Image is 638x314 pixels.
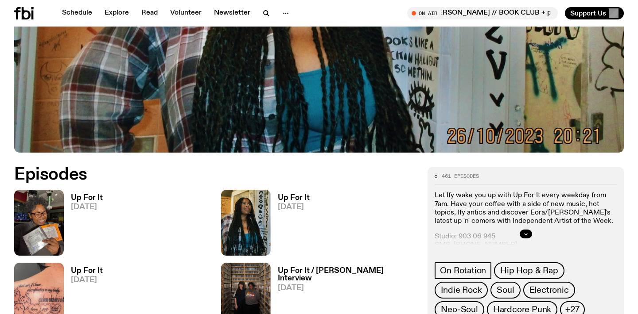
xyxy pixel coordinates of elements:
span: 461 episodes [442,174,479,179]
button: On AirMornings with [PERSON_NAME] // BOOK CLUB + playing [PERSON_NAME] ?1!?1 [407,7,558,19]
span: [DATE] [278,284,417,292]
h3: Up For It [71,194,103,202]
span: [DATE] [278,203,310,211]
a: Explore [99,7,134,19]
span: Support Us [570,9,606,17]
h2: Episodes [14,167,417,183]
span: Soul [497,285,514,295]
a: Soul [490,282,520,299]
span: Electronic [529,285,569,295]
h3: Up For It [71,267,103,275]
a: Hip Hop & Rap [494,262,564,279]
span: Indie Rock [441,285,482,295]
p: Let Ify wake you up with Up For It every weekday from 7am. Have your coffee with a side of new mu... [435,191,617,226]
a: Electronic [523,282,575,299]
a: On Rotation [435,262,491,279]
button: Support Us [565,7,624,19]
span: [DATE] [71,203,103,211]
span: [DATE] [71,276,103,284]
img: Ify - a Brown Skin girl with black braided twists, looking up to the side with her tongue stickin... [221,190,271,256]
a: Up For It[DATE] [64,194,103,256]
a: Volunteer [165,7,207,19]
a: Read [136,7,163,19]
span: On Rotation [440,266,486,276]
h3: Up For It / [PERSON_NAME] Interview [278,267,417,282]
a: Indie Rock [435,282,488,299]
span: Hip Hop & Rap [500,266,558,276]
a: Schedule [57,7,97,19]
a: Newsletter [209,7,256,19]
a: Up For It[DATE] [271,194,310,256]
h3: Up For It [278,194,310,202]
